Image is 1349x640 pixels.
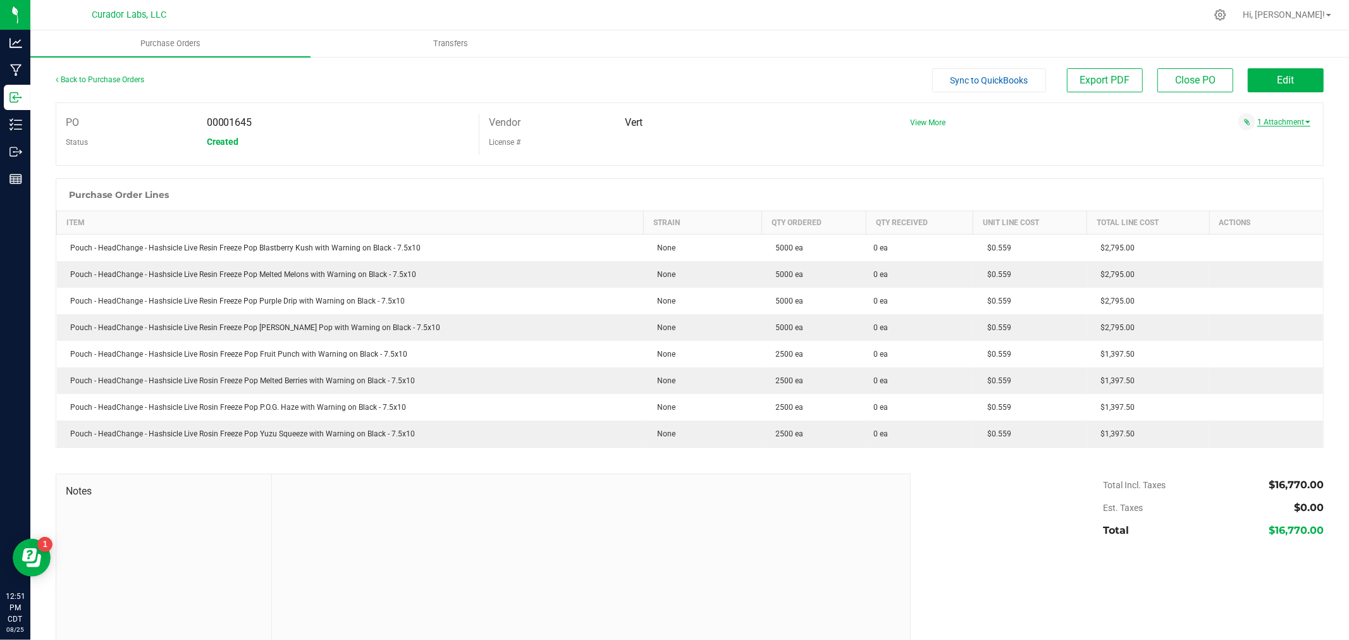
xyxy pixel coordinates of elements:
span: $1,397.50 [1095,429,1135,438]
span: 0 ea [874,348,889,360]
th: Qty Ordered [762,211,866,235]
span: Est. Taxes [1103,503,1143,513]
iframe: Resource center unread badge [37,537,52,552]
span: 5000 ea [770,270,804,279]
span: Purchase Orders [123,38,218,49]
span: 0 ea [874,269,889,280]
h1: Purchase Order Lines [69,190,169,200]
span: Total [1103,524,1129,536]
span: $0.559 [981,243,1011,252]
div: Pouch - HeadChange - Hashsicle Live Resin Freeze Pop Melted Melons with Warning on Black - 7.5x10 [65,269,636,280]
span: $0.559 [981,270,1011,279]
button: Sync to QuickBooks [932,68,1046,92]
a: Purchase Orders [30,30,311,57]
span: None [651,403,675,412]
span: $0.559 [981,323,1011,332]
span: Hi, [PERSON_NAME]! [1243,9,1325,20]
span: Edit [1278,74,1295,86]
th: Item [57,211,644,235]
th: Strain [643,211,761,235]
div: Pouch - HeadChange - Hashsicle Live Resin Freeze Pop [PERSON_NAME] Pop with Warning on Black - 7.... [65,322,636,333]
label: License # [489,133,521,152]
span: None [651,350,675,359]
div: Pouch - HeadChange - Hashsicle Live Resin Freeze Pop Blastberry Kush with Warning on Black - 7.5x10 [65,242,636,254]
span: $2,795.00 [1095,243,1135,252]
span: 0 ea [874,295,889,307]
div: Manage settings [1212,9,1228,21]
th: Actions [1209,211,1323,235]
span: 5000 ea [770,243,804,252]
span: 2500 ea [770,376,804,385]
span: $1,397.50 [1095,403,1135,412]
span: $16,770.00 [1269,479,1324,491]
span: None [651,323,675,332]
inline-svg: Reports [9,173,22,185]
th: Unit Line Cost [973,211,1087,235]
span: Curador Labs, LLC [92,9,166,20]
span: Attach a document [1238,113,1255,130]
label: Vendor [489,113,521,132]
span: Vert [625,116,643,128]
span: Export PDF [1080,74,1130,86]
button: Export PDF [1067,68,1143,92]
span: 0 ea [874,322,889,333]
a: View More [910,118,946,127]
button: Edit [1248,68,1324,92]
inline-svg: Inventory [9,118,22,131]
span: Transfers [416,38,485,49]
span: Total Incl. Taxes [1103,480,1166,490]
inline-svg: Inbound [9,91,22,104]
span: None [651,429,675,438]
span: 00001645 [207,116,252,128]
span: Notes [66,484,262,499]
span: $1,397.50 [1095,376,1135,385]
span: $2,795.00 [1095,270,1135,279]
label: PO [66,113,79,132]
div: Pouch - HeadChange - Hashsicle Live Rosin Freeze Pop P.O.G. Haze with Warning on Black - 7.5x10 [65,402,636,413]
th: Qty Received [866,211,973,235]
span: 5000 ea [770,323,804,332]
span: 2500 ea [770,403,804,412]
span: $0.559 [981,376,1011,385]
a: 1 Attachment [1257,118,1310,126]
div: Pouch - HeadChange - Hashsicle Live Resin Freeze Pop Purple Drip with Warning on Black - 7.5x10 [65,295,636,307]
div: Pouch - HeadChange - Hashsicle Live Rosin Freeze Pop Melted Berries with Warning on Black - 7.5x10 [65,375,636,386]
a: Transfers [311,30,591,57]
a: Back to Purchase Orders [56,75,144,84]
span: 0 ea [874,428,889,440]
span: 2500 ea [770,350,804,359]
span: $0.559 [981,429,1011,438]
p: 12:51 PM CDT [6,591,25,625]
span: Created [207,137,239,147]
span: $16,770.00 [1269,524,1324,536]
span: None [651,243,675,252]
span: 2500 ea [770,429,804,438]
inline-svg: Outbound [9,145,22,158]
div: Pouch - HeadChange - Hashsicle Live Rosin Freeze Pop Fruit Punch with Warning on Black - 7.5x10 [65,348,636,360]
span: 5000 ea [770,297,804,305]
span: None [651,376,675,385]
th: Total Line Cost [1087,211,1209,235]
span: $1,397.50 [1095,350,1135,359]
span: $0.559 [981,297,1011,305]
span: $0.559 [981,403,1011,412]
span: $0.559 [981,350,1011,359]
span: $2,795.00 [1095,297,1135,305]
iframe: Resource center [13,539,51,577]
span: Close PO [1175,74,1216,86]
span: 0 ea [874,402,889,413]
label: Status [66,133,88,152]
button: Close PO [1157,68,1233,92]
span: None [651,297,675,305]
inline-svg: Manufacturing [9,64,22,77]
span: 0 ea [874,242,889,254]
span: $2,795.00 [1095,323,1135,332]
span: Sync to QuickBooks [951,75,1028,85]
p: 08/25 [6,625,25,634]
div: Pouch - HeadChange - Hashsicle Live Rosin Freeze Pop Yuzu Squeeze with Warning on Black - 7.5x10 [65,428,636,440]
span: None [651,270,675,279]
span: $0.00 [1294,502,1324,514]
inline-svg: Analytics [9,37,22,49]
